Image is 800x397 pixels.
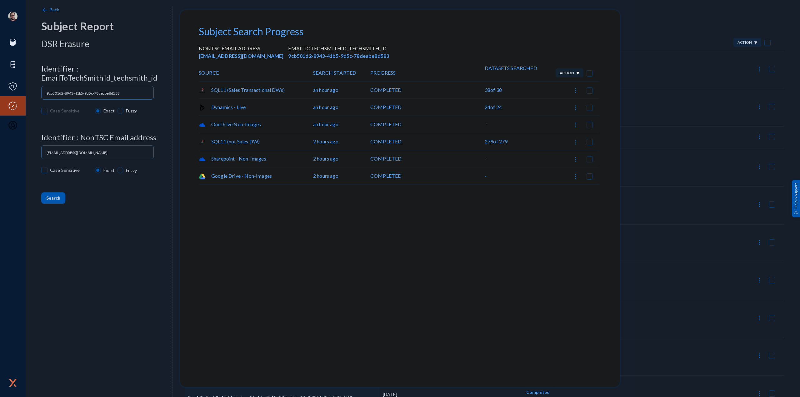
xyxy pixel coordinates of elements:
div: COMPLETED [370,150,485,167]
div: EmailToTechSmithId_techsmith_id [288,45,389,52]
div: SOURCE [199,64,313,81]
div: COMPLETED [370,167,485,184]
div: Sharepoint - Non-Images [199,150,313,167]
div: DATASETS SEARCHED [485,64,542,81]
div: SQL11 (Sales Transactional DWs) [199,82,313,98]
img: sqlserver.png [199,87,206,94]
div: COMPLETED [370,133,485,150]
span: of 279 [493,138,507,144]
img: icon-more.svg [572,173,579,180]
div: PROGRESS [370,64,485,81]
div: 9cb501d2-8943-41b5-9d5c-78deabe8d583 [288,52,389,60]
img: onedrive.png [199,156,206,163]
span: of 38 [490,87,502,93]
div: COMPLETED [370,99,485,116]
span: of 24 [490,104,502,110]
img: icon-more.svg [572,87,579,94]
span: an hour ago [313,103,338,111]
h2: Subject Search Progress [199,26,601,37]
img: microsoftdynamics365.svg [199,104,206,111]
span: 2 hours ago [313,138,338,145]
div: SEARCH STARTED [313,64,370,81]
span: - [485,172,487,180]
div: NonTSC Email address [199,45,283,52]
span: 2 hours ago [313,155,338,162]
img: icon-more.svg [572,122,579,128]
img: sqlserver.png [199,139,206,146]
img: icon-more.svg [572,105,579,111]
img: icon-more.svg [572,139,579,145]
div: COMPLETED [370,116,485,133]
div: Dynamics - Live [199,99,313,116]
div: Google Drive - Non-Images [199,167,313,184]
span: an hour ago [313,121,338,128]
div: [EMAIL_ADDRESS][DOMAIN_NAME] [199,52,283,60]
span: - [485,155,487,162]
span: 279 [485,138,507,144]
img: gdrive.png [199,173,206,180]
div: COMPLETED [370,82,485,98]
div: OneDrive Non-Images [199,116,313,133]
span: an hour ago [313,86,338,94]
div: SQL11 (not Sales DW) [199,133,313,150]
span: 2 hours ago [313,172,338,180]
img: onedrive.png [199,122,206,128]
span: 38 [485,87,502,93]
span: 24 [485,104,502,110]
img: icon-more.svg [572,156,579,162]
span: - [485,121,487,128]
